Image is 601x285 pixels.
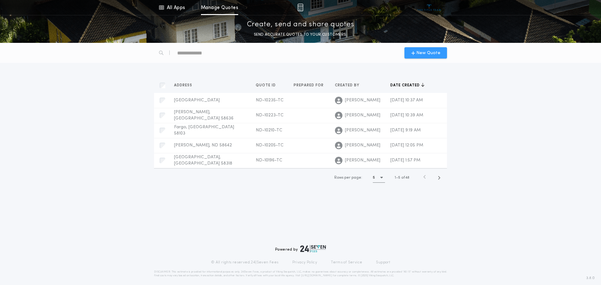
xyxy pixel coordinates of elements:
p: SEND ACCURATE QUOTES TO YOUR CUSTOMERS. [254,32,347,38]
button: Created by [335,82,364,89]
span: [DATE] 1:57 PM [390,158,420,163]
img: vs-icon [418,4,441,11]
span: [PERSON_NAME] [345,127,380,134]
button: Quote ID [256,82,280,89]
span: [PERSON_NAME] [345,112,380,119]
button: 5 [373,173,385,183]
a: Terms of Service [331,260,362,265]
span: [GEOGRAPHIC_DATA], [GEOGRAPHIC_DATA] 58318 [174,155,232,166]
span: [GEOGRAPHIC_DATA] [174,98,220,103]
p: DISCLAIMER: This estimate is provided for informational purposes only. 24|Seven Fees, a product o... [154,270,447,277]
span: [PERSON_NAME] [345,142,380,149]
h1: 5 [373,175,375,181]
span: Rows per page: [334,176,362,180]
div: Powered by [275,245,326,252]
span: [DATE] 10:37 AM [390,98,423,103]
span: 1 [395,176,396,180]
span: [PERSON_NAME], ND 58642 [174,143,232,148]
button: Address [174,82,197,89]
span: of 48 [401,175,409,181]
span: Quote ID [256,83,277,88]
span: ND-10205-TC [256,143,284,148]
span: [PERSON_NAME] [345,97,380,104]
a: Privacy Policy [292,260,317,265]
span: ND-10235-TC [256,98,284,103]
span: Created by [335,83,361,88]
span: ND-10210-TC [256,128,282,133]
span: Address [174,83,193,88]
span: Fargo, [GEOGRAPHIC_DATA] 58103 [174,125,234,136]
button: Date created [390,82,424,89]
span: Prepared for [294,83,325,88]
span: [DATE] 9:19 AM [390,128,421,133]
p: © All rights reserved. 24|Seven Fees [211,260,279,265]
p: Create, send and share quotes [247,20,354,30]
span: Date created [390,83,421,88]
span: [PERSON_NAME], [GEOGRAPHIC_DATA] 58636 [174,110,234,121]
span: New Quote [416,50,440,56]
button: New Quote [404,47,447,59]
span: 5 [398,176,400,180]
a: [URL][DOMAIN_NAME] [301,274,332,277]
a: Support [376,260,390,265]
span: ND-10223-TC [256,113,284,118]
span: [DATE] 10:39 AM [390,113,423,118]
span: ND-10196-TC [256,158,282,163]
span: [PERSON_NAME] [345,157,380,164]
span: 3.8.0 [586,275,595,281]
span: [DATE] 12:05 PM [390,143,423,148]
img: img [297,4,303,11]
img: logo [300,245,326,252]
